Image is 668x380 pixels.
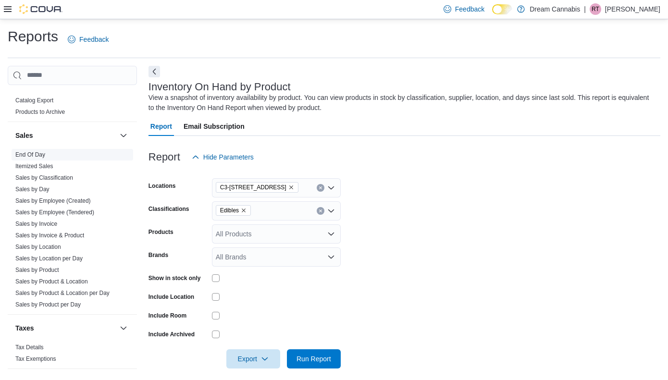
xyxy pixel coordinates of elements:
[592,3,599,15] span: RT
[220,206,239,215] span: Edibles
[8,149,137,314] div: Sales
[148,274,201,282] label: Show in stock only
[220,183,286,192] span: C3-[STREET_ADDRESS]
[241,208,247,213] button: Remove Edibles from selection in this group
[19,4,62,14] img: Cova
[288,184,294,190] button: Remove C3-3000 Wellington Rd from selection in this group
[530,3,580,15] p: Dream Cannabis
[15,267,59,273] a: Sales by Product
[15,355,56,363] span: Tax Exemptions
[216,205,251,216] span: Edibles
[327,184,335,192] button: Open list of options
[492,4,512,14] input: Dark Mode
[188,147,258,167] button: Hide Parameters
[455,4,484,14] span: Feedback
[590,3,601,15] div: Robert Taylor
[15,186,49,193] a: Sales by Day
[148,93,656,113] div: View a snapshot of inventory availability by product. You can view products in stock by classific...
[79,35,109,44] span: Feedback
[148,228,173,236] label: Products
[317,207,324,215] button: Clear input
[15,108,65,116] span: Products to Archive
[297,354,331,364] span: Run Report
[492,14,493,15] span: Dark Mode
[148,205,189,213] label: Classifications
[118,322,129,334] button: Taxes
[15,220,57,228] span: Sales by Invoice
[15,109,65,115] a: Products to Archive
[148,182,176,190] label: Locations
[15,151,45,159] span: End Of Day
[15,232,84,239] a: Sales by Invoice & Product
[15,243,61,251] span: Sales by Location
[148,66,160,77] button: Next
[15,323,116,333] button: Taxes
[605,3,660,15] p: [PERSON_NAME]
[64,30,112,49] a: Feedback
[15,97,53,104] a: Catalog Export
[317,184,324,192] button: Clear input
[15,221,57,227] a: Sales by Invoice
[15,197,91,204] a: Sales by Employee (Created)
[118,75,129,87] button: Products
[15,174,73,182] span: Sales by Classification
[15,244,61,250] a: Sales by Location
[15,162,53,170] span: Itemized Sales
[15,185,49,193] span: Sales by Day
[15,289,110,297] span: Sales by Product & Location per Day
[15,290,110,296] a: Sales by Product & Location per Day
[15,255,83,262] a: Sales by Location per Day
[203,152,254,162] span: Hide Parameters
[15,174,73,181] a: Sales by Classification
[148,81,291,93] h3: Inventory On Hand by Product
[327,207,335,215] button: Open list of options
[287,349,341,368] button: Run Report
[216,182,298,193] span: C3-3000 Wellington Rd
[15,278,88,285] a: Sales by Product & Location
[15,131,116,140] button: Sales
[15,266,59,274] span: Sales by Product
[118,130,129,141] button: Sales
[148,293,194,301] label: Include Location
[8,27,58,46] h1: Reports
[148,251,168,259] label: Brands
[584,3,586,15] p: |
[148,151,180,163] h3: Report
[15,163,53,170] a: Itemized Sales
[327,253,335,261] button: Open list of options
[8,342,137,368] div: Taxes
[15,344,44,351] a: Tax Details
[8,95,137,122] div: Products
[15,209,94,216] a: Sales by Employee (Tendered)
[184,117,245,136] span: Email Subscription
[15,323,34,333] h3: Taxes
[15,131,33,140] h3: Sales
[226,349,280,368] button: Export
[15,355,56,362] a: Tax Exemptions
[150,117,172,136] span: Report
[15,151,45,158] a: End Of Day
[327,230,335,238] button: Open list of options
[232,349,274,368] span: Export
[15,197,91,205] span: Sales by Employee (Created)
[148,312,186,319] label: Include Room
[15,301,81,308] a: Sales by Product per Day
[148,331,195,338] label: Include Archived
